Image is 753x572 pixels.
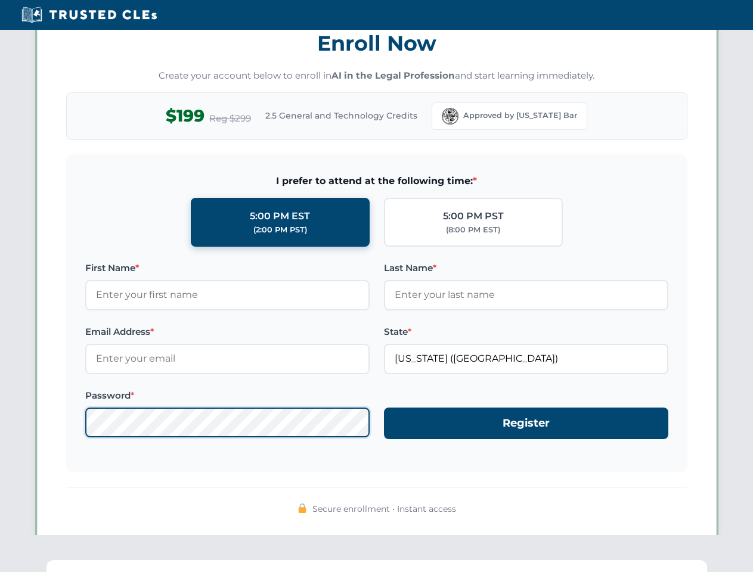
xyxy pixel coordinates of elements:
[85,173,668,189] span: I prefer to attend at the following time:
[253,224,307,236] div: (2:00 PM PST)
[442,108,458,125] img: Florida Bar
[85,344,370,374] input: Enter your email
[66,69,687,83] p: Create your account below to enroll in and start learning immediately.
[85,388,370,403] label: Password
[446,224,500,236] div: (8:00 PM EST)
[18,6,160,24] img: Trusted CLEs
[209,111,251,126] span: Reg $299
[85,280,370,310] input: Enter your first name
[250,209,310,224] div: 5:00 PM EST
[384,280,668,310] input: Enter your last name
[384,344,668,374] input: Florida (FL)
[66,24,687,62] h3: Enroll Now
[312,502,456,515] span: Secure enrollment • Instant access
[384,408,668,439] button: Register
[298,503,307,513] img: 🔒
[463,110,577,122] span: Approved by [US_STATE] Bar
[331,70,455,81] strong: AI in the Legal Profession
[443,209,504,224] div: 5:00 PM PST
[85,261,370,275] label: First Name
[265,109,417,122] span: 2.5 General and Technology Credits
[384,261,668,275] label: Last Name
[85,325,370,339] label: Email Address
[166,102,204,129] span: $199
[384,325,668,339] label: State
